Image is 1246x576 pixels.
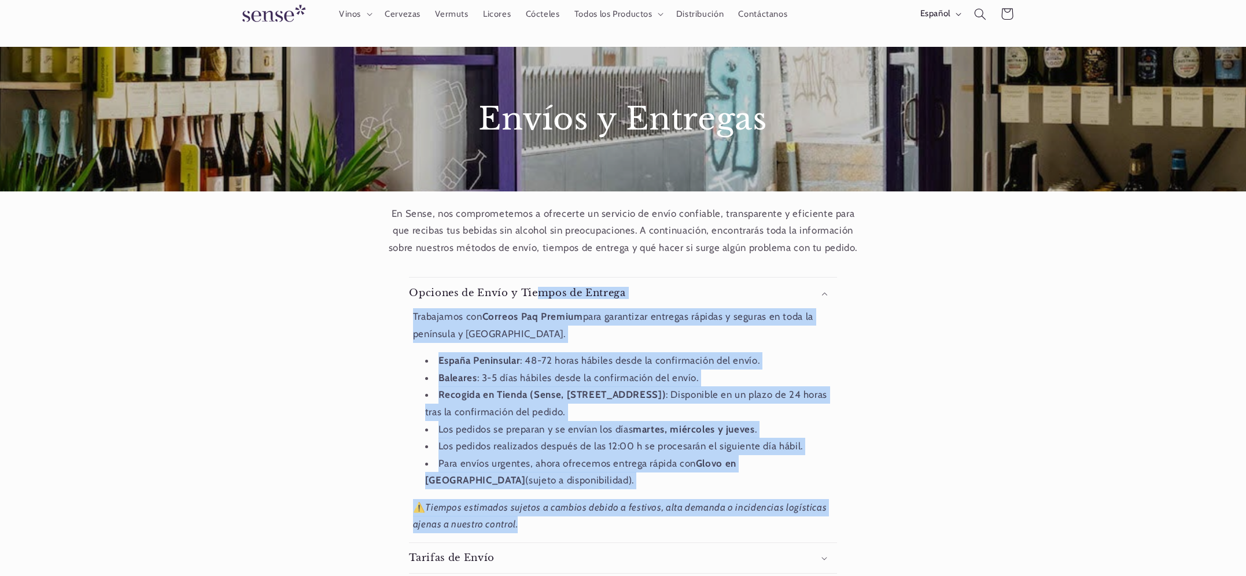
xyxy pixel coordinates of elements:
a: Cócteles [518,1,567,27]
summary: Opciones de Envío y Tiempos de Entrega [409,278,836,308]
li: : Disponible en un plazo de 24 horas tras la confirmación del pedido. [425,386,834,420]
button: Español [913,2,967,25]
span: Español [920,8,950,20]
summary: Búsqueda [967,1,993,27]
h3: Tarifas de Envío [409,552,495,564]
strong: Recogida en Tienda (Sense, [STREET_ADDRESS]) [438,389,666,400]
strong: Baleares [438,372,477,383]
li: Para envíos urgentes, ahora ofrecemos entrega rápida con (sujeto a disponibilidad). [425,455,834,489]
summary: Vinos [331,1,377,27]
strong: España Peninsular [438,355,521,366]
h3: Opciones de Envío y Tiempos de Entrega [409,287,625,299]
summary: Tarifas de Envío [409,543,836,574]
a: Distribución [669,1,731,27]
li: Los pedidos se preparan y se envían los días . [425,421,834,438]
em: Tiempos estimados sujetos a cambios debido a festivos, alta demanda o incidencias logísticas ajen... [413,501,827,530]
span: Contáctanos [738,9,787,20]
span: Cervezas [385,9,421,20]
strong: Correos Paq Premium [482,311,583,322]
li: : 48-72 horas hábiles desde la confirmación del envío. [425,352,834,370]
li: : 3-5 días hábiles desde la confirmación del envío. [425,370,834,387]
a: Cervezas [377,1,427,27]
p: En Sense, nos comprometemos a ofrecerte un servicio de envío confiable, transparente y eficiente ... [386,205,860,257]
summary: Todos los Productos [567,1,669,27]
strong: martes, miércoles y jueves [633,423,754,435]
span: Licores [483,9,511,20]
a: Vermuts [428,1,476,27]
h1: Envíos y Entregas [230,99,1016,139]
a: Licores [475,1,518,27]
span: Vinos [339,9,361,20]
p: Trabajamos con para garantizar entregas rápidas y seguras en toda la península y [GEOGRAPHIC_DATA]. [413,308,834,342]
div: Opciones de Envío y Tiempos de Entrega [409,308,836,533]
span: Vermuts [435,9,468,20]
li: Los pedidos realizados después de las 12:00 h se procesarán el siguiente día hábil. [425,438,834,455]
span: Todos los Productos [574,9,653,20]
span: Distribución [676,9,724,20]
a: Contáctanos [731,1,795,27]
p: ⚠️ [413,499,834,533]
span: Cócteles [526,9,560,20]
